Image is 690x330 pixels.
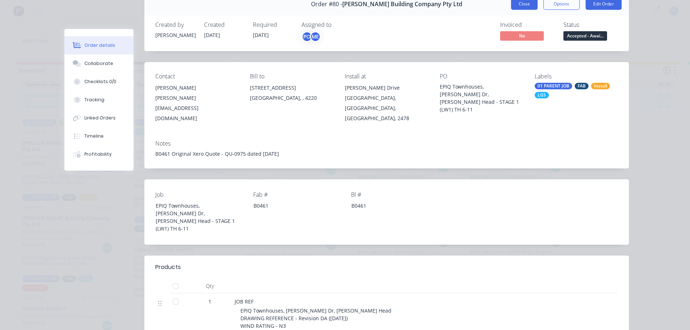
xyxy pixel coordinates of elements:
[500,31,544,40] span: No
[155,93,239,123] div: [PERSON_NAME][EMAIL_ADDRESS][DOMAIN_NAME]
[248,200,339,211] div: B0461
[84,133,104,139] div: Timeline
[64,54,133,73] button: Collaborate
[64,145,133,163] button: Profitability
[84,78,116,85] div: Checklists 0/0
[155,31,195,39] div: [PERSON_NAME]
[311,1,342,8] span: Order #80 -
[64,36,133,54] button: Order details
[575,83,589,89] div: FAB
[345,83,428,93] div: [PERSON_NAME] Drive
[240,307,391,329] span: EPIQ Townhouses, [PERSON_NAME] Dr, [PERSON_NAME] Head DRAWING REFERENCE - Revision DA ([DATE]) WI...
[155,83,239,123] div: [PERSON_NAME][PERSON_NAME][EMAIL_ADDRESS][DOMAIN_NAME]
[345,73,428,80] div: Install at
[208,298,211,305] span: 1
[253,21,293,28] div: Required
[84,60,113,67] div: Collaborate
[250,83,333,106] div: [STREET_ADDRESS][GEOGRAPHIC_DATA], , 4220
[302,31,321,42] button: PCME
[591,83,610,89] div: Install
[64,91,133,109] button: Tracking
[204,32,220,38] span: [DATE]
[250,83,333,93] div: [STREET_ADDRESS]
[235,298,254,305] span: JOB REF
[535,73,618,80] div: Labels
[345,93,428,123] div: [GEOGRAPHIC_DATA], [GEOGRAPHIC_DATA], [GEOGRAPHIC_DATA], 2478
[500,21,555,28] div: Invoiced
[84,151,112,158] div: Profitability
[351,190,442,199] label: Bl #
[188,279,232,293] div: Qty
[155,150,618,158] div: B0461 Original Xero Quote - QU-0975 dated [DATE]
[155,140,618,147] div: Notes
[150,200,241,234] div: EPIQ Townhouses, [PERSON_NAME] Dr, [PERSON_NAME] Head - STAGE 1 (LW1) TH 6-11
[204,21,244,28] div: Created
[302,21,374,28] div: Assigned to
[310,31,321,42] div: ME
[64,109,133,127] button: Linked Orders
[250,73,333,80] div: Bill to
[563,31,607,42] button: Accepted - Awai...
[342,1,462,8] span: [PERSON_NAME] Building Company Pty Ltd
[253,32,269,38] span: [DATE]
[563,21,618,28] div: Status
[155,263,181,272] div: Products
[253,190,344,199] label: Fab #
[563,31,607,40] span: Accepted - Awai...
[535,92,549,98] div: LGS
[250,93,333,103] div: [GEOGRAPHIC_DATA], , 4220
[302,31,312,42] div: PC
[440,83,523,113] div: EPIQ Townhouses, [PERSON_NAME] Dr, [PERSON_NAME] Head - STAGE 1 (LW1) TH 6-11
[346,200,436,211] div: B0461
[155,73,239,80] div: Contact
[64,127,133,145] button: Timeline
[64,73,133,91] button: Checklists 0/0
[155,21,195,28] div: Created by
[84,42,115,49] div: Order details
[440,73,523,80] div: PO
[155,190,246,199] label: Job
[345,83,428,123] div: [PERSON_NAME] Drive[GEOGRAPHIC_DATA], [GEOGRAPHIC_DATA], [GEOGRAPHIC_DATA], 2478
[535,83,572,89] div: 01 PARENT JOB
[155,83,239,93] div: [PERSON_NAME]
[84,97,104,103] div: Tracking
[84,115,116,121] div: Linked Orders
